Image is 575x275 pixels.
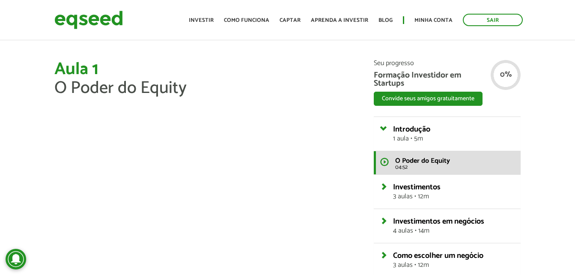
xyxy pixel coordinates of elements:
span: O Poder do Equity [54,74,187,102]
span: Formação Investidor em Startups [374,71,521,87]
a: Blog [378,18,393,23]
span: Introdução [393,123,430,136]
a: Investimentos3 aulas • 12m [393,183,514,200]
a: Como funciona [224,18,269,23]
a: Investir [189,18,214,23]
span: Aula 1 [54,55,98,84]
a: Captar [280,18,301,23]
img: EqSeed [54,9,123,31]
a: Introdução1 aula • 5m [393,126,514,142]
a: Investimentos em negócios4 aulas • 14m [393,218,514,234]
span: 04:52 [395,164,514,170]
span: Seu progresso [374,60,521,67]
span: 3 aulas • 12m [393,262,514,269]
a: Minha conta [414,18,453,23]
button: Convide seus amigos gratuitamente [374,92,483,106]
span: Investimentos em negócios [393,215,484,228]
span: 4 aulas • 14m [393,227,514,234]
span: O Poder do Equity [395,155,450,167]
span: Como escolher um negócio [393,249,483,262]
span: 1 aula • 5m [393,135,514,142]
a: Aprenda a investir [311,18,368,23]
a: O Poder do Equity 04:52 [374,151,521,174]
span: Investimentos [393,181,441,194]
a: Sair [463,14,523,26]
span: 3 aulas • 12m [393,193,514,200]
a: Como escolher um negócio3 aulas • 12m [393,252,514,269]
